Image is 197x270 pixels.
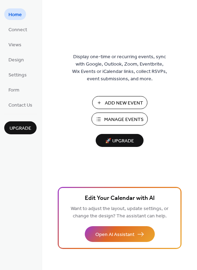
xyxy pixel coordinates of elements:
[9,125,31,132] span: Upgrade
[85,226,155,242] button: Open AI Assistant
[4,8,26,20] a: Home
[4,23,31,35] a: Connect
[8,11,22,19] span: Home
[95,231,134,238] span: Open AI Assistant
[4,54,28,65] a: Design
[92,96,147,109] button: Add New Event
[8,87,19,94] span: Form
[71,204,169,221] span: Want to adjust the layout, update settings, or change the design? The assistant can help.
[8,72,27,79] span: Settings
[96,134,144,147] button: 🚀 Upgrade
[4,84,24,95] a: Form
[85,194,155,203] span: Edit Your Calendar with AI
[91,113,148,126] button: Manage Events
[100,136,139,146] span: 🚀 Upgrade
[8,41,21,49] span: Views
[72,53,167,83] span: Display one-time or recurring events, sync with Google, Outlook, Zoom, Eventbrite, Wix Events or ...
[4,99,37,110] a: Contact Us
[8,26,27,34] span: Connect
[4,69,31,80] a: Settings
[8,56,24,64] span: Design
[4,121,37,134] button: Upgrade
[8,102,32,109] span: Contact Us
[4,39,26,50] a: Views
[104,116,144,123] span: Manage Events
[105,100,143,107] span: Add New Event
